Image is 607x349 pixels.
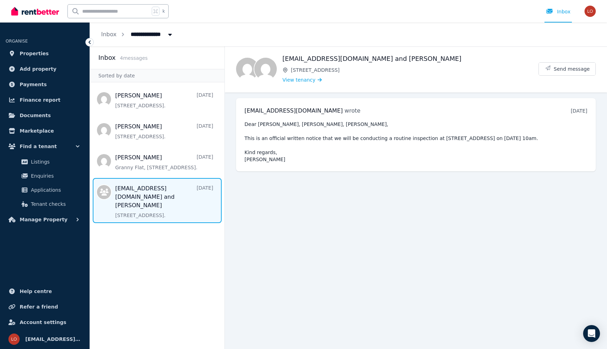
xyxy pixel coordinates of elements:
[8,334,20,345] img: local.pmanagement@gmail.com
[282,76,315,83] span: View tenancy
[554,65,590,72] span: Send message
[31,186,78,194] span: Applications
[6,46,84,61] a: Properties
[8,183,81,197] a: Applications
[20,318,66,326] span: Account settings
[25,335,81,343] span: [EMAIL_ADDRESS][DOMAIN_NAME]
[101,31,117,38] a: Inbox
[31,200,78,208] span: Tenant checks
[115,91,213,109] a: [PERSON_NAME][DATE][STREET_ADDRESS].
[20,111,51,120] span: Documents
[585,6,596,17] img: local.pmanagement@gmail.com
[90,69,224,82] div: Sorted by date
[345,107,360,114] span: wrote
[6,284,84,298] a: Help centre
[115,184,213,219] a: [EMAIL_ADDRESS][DOMAIN_NAME] and [PERSON_NAME][DATE][STREET_ADDRESS].
[20,287,52,296] span: Help centre
[31,158,78,166] span: Listings
[20,127,54,135] span: Marketplace
[8,155,81,169] a: Listings
[6,139,84,153] button: Find a tenant
[282,54,539,64] h1: [EMAIL_ADDRESS][DOMAIN_NAME] and [PERSON_NAME]
[20,215,67,224] span: Manage Property
[244,121,587,163] pre: Dear [PERSON_NAME], [PERSON_NAME], [PERSON_NAME], This is an official written notice that we will...
[571,108,587,114] time: [DATE]
[6,39,28,44] span: ORGANISE
[162,8,165,14] span: k
[115,153,213,171] a: [PERSON_NAME][DATE]Granny Flat, [STREET_ADDRESS].
[31,172,78,180] span: Enquiries
[6,124,84,138] a: Marketplace
[6,77,84,91] a: Payments
[98,53,116,63] h2: Inbox
[20,80,47,89] span: Payments
[6,62,84,76] a: Add property
[115,122,213,140] a: [PERSON_NAME][DATE][STREET_ADDRESS].
[11,6,59,17] img: RentBetter
[254,58,277,80] img: pratikmehta123@outlook.com
[6,108,84,122] a: Documents
[20,96,60,104] span: Finance report
[20,142,57,151] span: Find a tenant
[546,8,570,15] div: Inbox
[539,63,595,75] button: Send message
[90,82,224,226] nav: Message list
[8,197,81,211] a: Tenant checks
[6,93,84,107] a: Finance report
[8,169,81,183] a: Enquiries
[583,325,600,342] div: Open Intercom Messenger
[6,300,84,314] a: Refer a friend
[291,66,539,74] span: [STREET_ADDRESS]
[282,76,322,83] a: View tenancy
[6,315,84,329] a: Account settings
[20,65,57,73] span: Add property
[236,58,259,80] img: Shubh Hitesh Upadhyay
[244,107,343,114] span: [EMAIL_ADDRESS][DOMAIN_NAME]
[90,23,185,46] nav: Breadcrumb
[6,212,84,227] button: Manage Property
[20,303,58,311] span: Refer a friend
[20,49,49,58] span: Properties
[120,55,148,61] span: 4 message s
